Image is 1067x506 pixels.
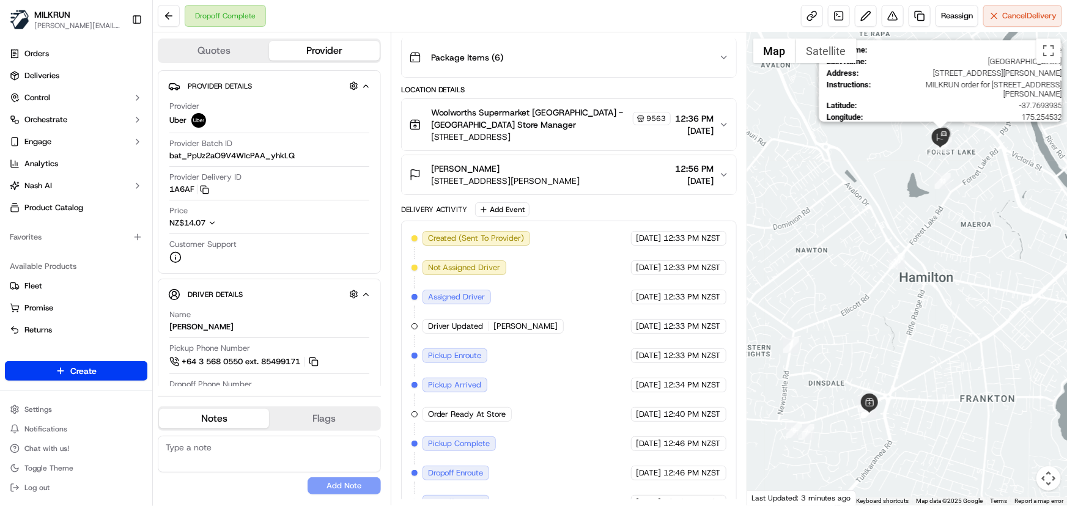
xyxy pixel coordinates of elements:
[637,291,662,302] span: [DATE]
[169,101,199,112] span: Provider
[428,321,484,332] span: Driver Updated
[5,44,147,64] a: Orders
[868,112,1062,122] span: 175.254532
[269,409,379,428] button: Flags
[862,101,1062,110] span: -37.7693935
[428,291,486,302] span: Assigned Driver
[637,468,662,479] span: [DATE]
[664,350,721,361] span: 12:33 PM NZST
[5,110,147,130] button: Orchestrate
[664,380,721,391] span: 12:34 PM NZST
[169,309,191,320] span: Name
[428,380,482,391] span: Pickup Arrived
[169,150,295,161] span: bat_PpUz2aO9V4WIcPAA_yhkLQ
[10,10,29,29] img: MILKRUN
[637,233,662,244] span: [DATE]
[169,205,188,216] span: Price
[783,337,799,353] div: 9
[5,198,147,218] a: Product Catalog
[24,70,59,81] span: Deliveries
[10,280,142,291] a: Fleet
[5,460,147,477] button: Toggle Theme
[5,276,147,296] button: Fleet
[34,21,122,31] button: [PERSON_NAME][EMAIL_ADDRESS][DOMAIN_NAME]
[169,321,234,332] div: [PERSON_NAME]
[637,262,662,273] span: [DATE]
[431,51,503,64] span: Package Items ( 6 )
[873,45,1062,54] span: Grace
[827,101,857,110] span: Latitude :
[827,112,863,122] span: Longitude :
[169,138,232,149] span: Provider Batch ID
[664,438,721,449] span: 12:46 PM NZST
[5,361,147,381] button: Create
[676,112,714,125] span: 12:36 PM
[494,321,558,332] span: [PERSON_NAME]
[5,440,147,457] button: Chat with us!
[5,257,147,276] div: Available Products
[936,5,978,27] button: Reassign
[676,175,714,187] span: [DATE]
[637,438,662,449] span: [DATE]
[5,298,147,318] button: Promise
[428,350,482,361] span: Pickup Enroute
[169,239,237,250] span: Customer Support
[799,424,814,440] div: 7
[24,405,52,414] span: Settings
[24,444,69,453] span: Chat with us!
[182,356,300,367] span: +64 3 568 0550 ext. 85499171
[5,420,147,438] button: Notifications
[24,280,42,291] span: Fleet
[428,468,484,479] span: Dropoff Enroute
[1014,497,1063,504] a: Report a map error
[664,262,721,273] span: 12:33 PM NZST
[941,10,973,21] span: Reassign
[428,233,525,244] span: Created (Sent To Provider)
[402,38,736,77] button: Package Items (6)
[796,38,857,63] button: Show satellite imagery
[5,401,147,418] button: Settings
[990,497,1007,504] a: Terms (opens in new tab)
[10,302,142,313] a: Promise
[159,41,269,61] button: Quotes
[637,350,662,361] span: [DATE]
[431,175,580,187] span: [STREET_ADDRESS][PERSON_NAME]
[872,57,1062,66] span: [GEOGRAPHIC_DATA]
[431,106,630,131] span: Woolworths Supermarket [GEOGRAPHIC_DATA] - [GEOGRAPHIC_DATA] Store Manager
[24,114,67,125] span: Orchestrate
[401,85,737,95] div: Location Details
[664,291,721,302] span: 12:33 PM NZST
[786,422,802,438] div: 8
[24,483,50,493] span: Log out
[889,253,905,269] div: 10
[664,409,721,420] span: 12:40 PM NZST
[269,41,379,61] button: Provider
[24,424,67,434] span: Notifications
[747,490,857,505] div: Last Updated: 3 minutes ago
[637,380,662,391] span: [DATE]
[24,180,52,191] span: Nash AI
[876,80,1062,98] span: MILKRUN order for [STREET_ADDRESS][PERSON_NAME]
[637,321,662,332] span: [DATE]
[753,38,796,63] button: Show street map
[428,438,490,449] span: Pickup Complete
[664,233,721,244] span: 12:33 PM NZST
[750,490,791,505] a: Open this area in Google Maps (opens a new window)
[5,176,147,196] button: Nash AI
[5,5,127,34] button: MILKRUNMILKRUN[PERSON_NAME][EMAIL_ADDRESS][DOMAIN_NAME]
[856,497,909,505] button: Keyboard shortcuts
[70,365,97,377] span: Create
[169,172,242,183] span: Provider Delivery ID
[1036,38,1061,63] button: Toggle fullscreen view
[475,202,530,217] button: Add Event
[24,48,49,59] span: Orders
[431,131,671,143] span: [STREET_ADDRESS]
[5,66,147,86] a: Deliveries
[637,409,662,420] span: [DATE]
[169,218,277,229] button: NZ$14.07
[24,202,83,213] span: Product Catalog
[5,88,147,108] button: Control
[168,284,371,304] button: Driver Details
[5,479,147,496] button: Log out
[168,76,371,96] button: Provider Details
